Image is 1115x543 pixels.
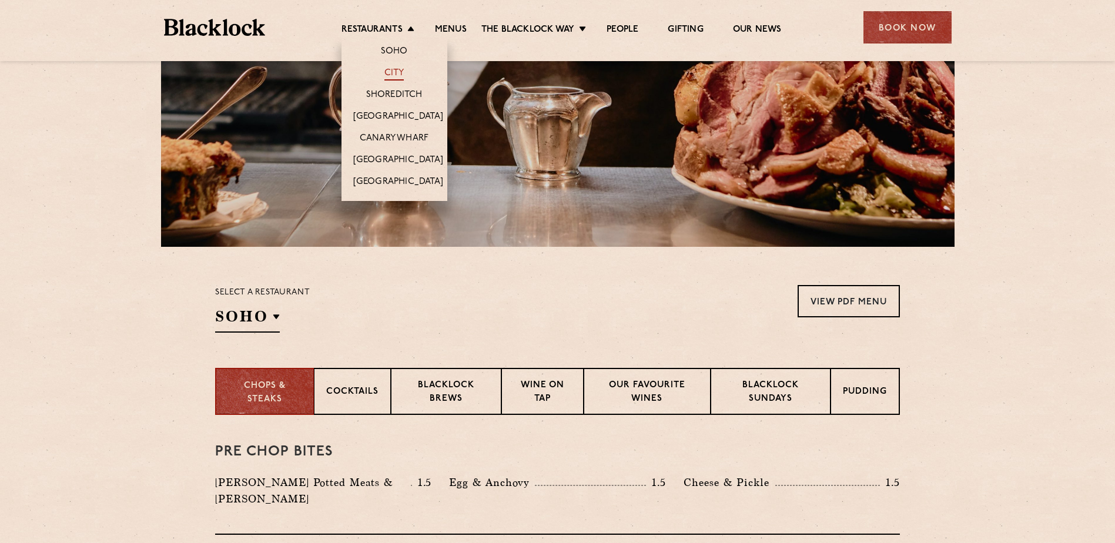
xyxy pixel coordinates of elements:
a: [GEOGRAPHIC_DATA] [353,176,443,189]
a: People [607,24,638,37]
p: Chops & Steaks [228,380,302,406]
a: Gifting [668,24,703,37]
p: Pudding [843,386,887,400]
a: Canary Wharf [360,133,428,146]
a: Soho [381,46,408,59]
p: Select a restaurant [215,285,310,300]
p: Wine on Tap [514,379,571,407]
p: Cheese & Pickle [684,474,775,491]
a: Shoreditch [366,89,423,102]
a: View PDF Menu [798,285,900,317]
p: Blacklock Sundays [723,379,818,407]
p: [PERSON_NAME] Potted Meats & [PERSON_NAME] [215,474,411,507]
a: City [384,68,404,81]
a: Restaurants [341,24,403,37]
h2: SOHO [215,306,280,333]
a: Menus [435,24,467,37]
h3: Pre Chop Bites [215,444,900,460]
p: 1.5 [646,475,666,490]
a: [GEOGRAPHIC_DATA] [353,155,443,167]
a: [GEOGRAPHIC_DATA] [353,111,443,124]
p: Blacklock Brews [403,379,489,407]
a: Our News [733,24,782,37]
p: 1.5 [412,475,432,490]
p: Egg & Anchovy [449,474,535,491]
img: BL_Textured_Logo-footer-cropped.svg [164,19,266,36]
p: 1.5 [880,475,900,490]
a: The Blacklock Way [481,24,574,37]
p: Cocktails [326,386,379,400]
div: Book Now [863,11,952,43]
p: Our favourite wines [596,379,698,407]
